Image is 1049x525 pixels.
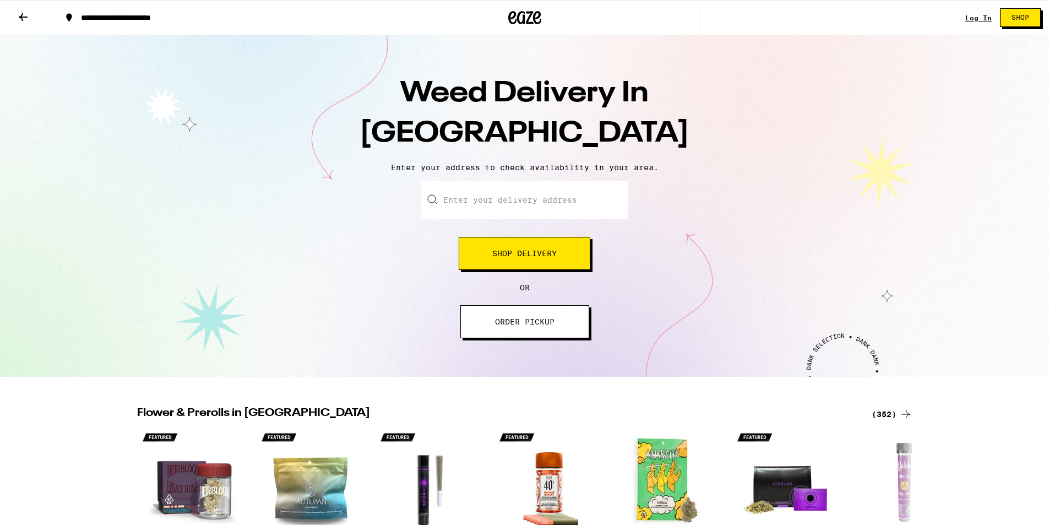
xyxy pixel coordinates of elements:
a: Shop [992,8,1049,27]
p: Enter your address to check availability in your area. [11,163,1038,172]
span: Shop Delivery [492,250,557,257]
a: (352) [872,408,912,421]
button: ORDER PICKUP [460,305,589,338]
button: Shop Delivery [459,237,590,270]
span: ORDER PICKUP [495,318,555,326]
span: [GEOGRAPHIC_DATA] [360,120,689,148]
h2: Flower & Prerolls in [GEOGRAPHIC_DATA] [137,408,858,421]
input: Enter your delivery address [421,181,628,219]
h1: Weed Delivery In [332,74,718,154]
button: Shop [1000,8,1041,27]
a: Log In [965,14,992,21]
span: OR [520,283,530,292]
span: Shop [1012,14,1029,21]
